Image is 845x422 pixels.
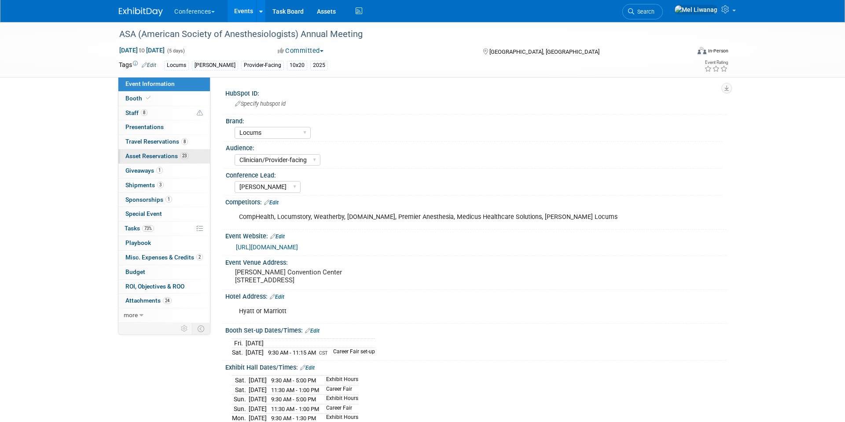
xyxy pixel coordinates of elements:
span: Travel Reservations [125,138,188,145]
img: ExhibitDay [119,7,163,16]
a: ROI, Objectives & ROO [118,280,210,294]
span: 11:30 AM - 1:00 PM [271,387,319,393]
div: Event Rating [704,60,728,65]
td: Career Fair [321,385,358,395]
div: Conference Lead: [226,169,722,180]
span: ROI, Objectives & ROO [125,283,184,290]
a: Sponsorships1 [118,193,210,207]
a: Playbook [118,236,210,250]
span: 23 [180,152,189,159]
div: [PERSON_NAME] [192,61,238,70]
span: 8 [181,138,188,145]
a: Asset Reservations23 [118,149,210,163]
div: Event Format [638,46,728,59]
a: Edit [300,365,315,371]
td: Personalize Event Tab Strip [177,323,192,334]
a: [URL][DOMAIN_NAME] [236,244,298,251]
span: CST [319,350,328,356]
span: Misc. Expenses & Credits [125,254,203,261]
div: 10x20 [287,61,307,70]
div: In-Person [708,48,728,54]
div: Exhibit Hall Dates/Times: [225,361,726,372]
td: Toggle Event Tabs [192,323,210,334]
span: 1 [165,196,172,203]
span: Playbook [125,239,151,246]
a: Edit [305,328,320,334]
td: [DATE] [249,385,267,395]
td: [DATE] [246,348,264,357]
a: Edit [270,294,284,300]
span: Staff [125,109,147,116]
div: HubSpot ID: [225,87,726,98]
span: 73% [142,225,154,232]
a: Edit [264,200,279,206]
span: Attachments [125,297,172,304]
span: [GEOGRAPHIC_DATA], [GEOGRAPHIC_DATA] [489,48,599,55]
a: Booth [118,92,210,106]
span: 2 [196,254,203,260]
td: Sat. [232,385,249,395]
div: Event Venue Address: [225,256,726,267]
span: 9:30 AM - 5:00 PM [271,396,316,403]
span: Potential Scheduling Conflict -- at least one attendee is tagged in another overlapping event. [197,109,203,117]
span: Giveaways [125,167,163,174]
span: 3 [157,181,164,188]
img: Mel Liwanag [674,5,718,15]
td: [DATE] [249,404,267,414]
a: Search [622,4,663,19]
span: 8 [141,109,147,116]
span: 24 [163,297,172,304]
td: Sun. [232,404,249,414]
a: Special Event [118,207,210,221]
i: Booth reservation complete [146,96,151,100]
span: Event Information [125,80,175,87]
div: Event Website: [225,230,726,241]
span: Sponsorships [125,196,172,203]
td: Tags [119,60,156,70]
span: Budget [125,268,145,275]
div: Competitors: [225,196,726,207]
div: Audience: [226,141,722,152]
img: Format-Inperson.png [698,47,706,54]
a: Presentations [118,120,210,134]
a: Edit [142,62,156,68]
div: Booth Set-up Dates/Times: [225,324,726,335]
span: Special Event [125,210,162,217]
div: Hyatt or Marriott [233,303,629,320]
button: Committed [275,46,327,56]
div: Brand: [226,115,722,126]
span: Asset Reservations [125,152,189,159]
a: Staff8 [118,106,210,120]
span: 9:30 AM - 5:00 PM [271,377,316,384]
div: 2025 [310,61,328,70]
a: Travel Reservations8 [118,135,210,149]
a: Attachments24 [118,294,210,308]
td: Career Fair set-up [328,348,375,357]
a: Tasks73% [118,222,210,236]
span: Specify hubspot id [235,100,286,107]
td: Sun. [232,395,249,404]
span: Presentations [125,123,164,130]
td: [DATE] [249,376,267,385]
a: Misc. Expenses & Credits2 [118,251,210,265]
a: Giveaways1 [118,164,210,178]
a: Budget [118,265,210,279]
span: (5 days) [166,48,185,54]
a: Shipments3 [118,178,210,192]
div: Provider-Facing [241,61,284,70]
span: 9:30 AM - 11:15 AM [268,349,316,356]
span: 11:30 AM - 1:00 PM [271,406,319,412]
td: [DATE] [249,395,267,404]
span: Shipments [125,181,164,189]
td: Sat. [232,348,246,357]
span: Booth [125,95,152,102]
span: more [124,311,138,318]
td: Sat. [232,376,249,385]
div: ASA (American Society of Anesthesiologists) Annual Meeting [116,26,676,42]
span: [DATE] [DATE] [119,46,165,54]
td: [DATE] [246,339,264,348]
span: 9:30 AM - 1:30 PM [271,415,316,422]
a: Edit [270,233,285,240]
span: Search [634,8,654,15]
div: Hotel Address: [225,290,726,301]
